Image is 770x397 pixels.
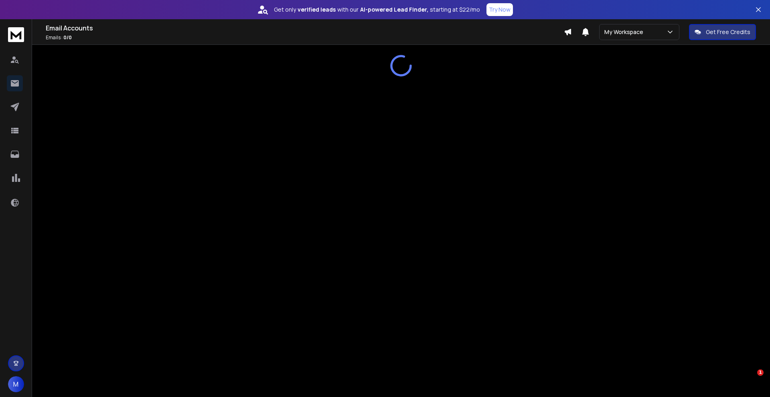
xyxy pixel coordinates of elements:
button: M [8,376,24,392]
button: Get Free Credits [689,24,756,40]
p: Try Now [489,6,511,14]
p: My Workspace [604,28,646,36]
p: Get Free Credits [706,28,750,36]
p: Get only with our starting at $22/mo [274,6,480,14]
img: logo [8,27,24,42]
strong: AI-powered Lead Finder, [360,6,428,14]
strong: verified leads [298,6,336,14]
p: Emails : [46,34,564,41]
iframe: Intercom live chat [741,369,760,389]
span: 0 / 0 [63,34,72,41]
button: Try Now [486,3,513,16]
h1: Email Accounts [46,23,564,33]
span: 1 [757,369,764,376]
